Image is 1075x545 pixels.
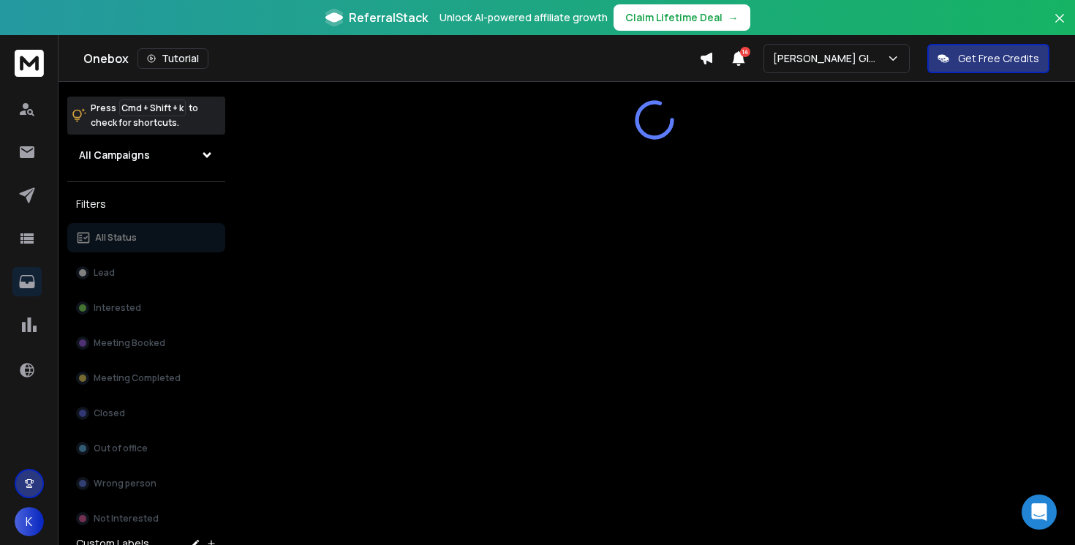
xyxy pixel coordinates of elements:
button: K [15,507,44,536]
button: Tutorial [137,48,208,69]
p: Get Free Credits [958,51,1039,66]
p: [PERSON_NAME] Global [773,51,886,66]
h3: Filters [67,194,225,214]
div: Onebox [83,48,699,69]
button: All Campaigns [67,140,225,170]
button: Get Free Credits [927,44,1049,73]
div: Open Intercom Messenger [1022,495,1057,530]
span: Cmd + Shift + k [119,99,186,116]
span: 14 [740,47,750,57]
p: Press to check for shortcuts. [91,101,198,130]
span: → [728,10,739,25]
p: Unlock AI-powered affiliate growth [440,10,608,25]
span: ReferralStack [349,9,428,26]
button: Close banner [1050,9,1069,44]
h1: All Campaigns [79,148,150,162]
button: Claim Lifetime Deal→ [614,4,750,31]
